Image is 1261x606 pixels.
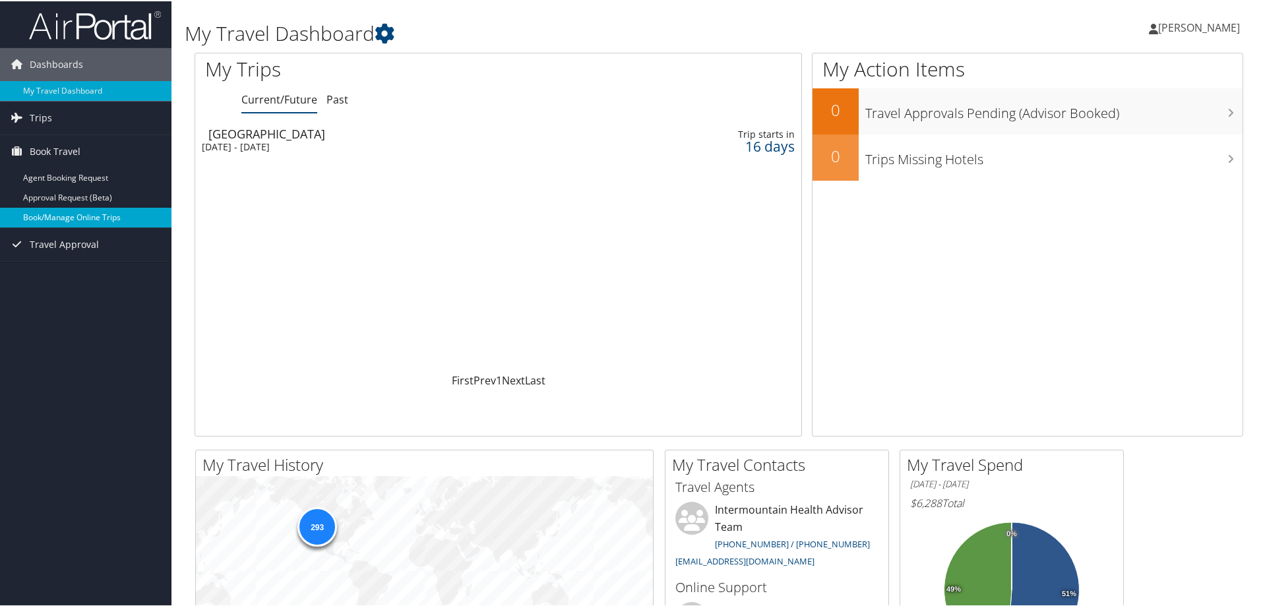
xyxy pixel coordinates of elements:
[1158,19,1240,34] span: [PERSON_NAME]
[675,577,878,595] h3: Online Support
[29,9,161,40] img: airportal-logo.png
[672,452,888,475] h2: My Travel Contacts
[241,91,317,106] a: Current/Future
[1062,589,1076,597] tspan: 51%
[185,18,897,46] h1: My Travel Dashboard
[907,452,1123,475] h2: My Travel Spend
[205,54,539,82] h1: My Trips
[910,495,1113,509] h6: Total
[663,139,795,151] div: 16 days
[1149,7,1253,46] a: [PERSON_NAME]
[669,500,885,571] li: Intermountain Health Advisor Team
[30,100,52,133] span: Trips
[813,133,1243,179] a: 0Trips Missing Hotels
[30,47,83,80] span: Dashboards
[474,372,496,386] a: Prev
[452,372,474,386] a: First
[297,506,337,545] div: 293
[525,372,545,386] a: Last
[502,372,525,386] a: Next
[813,144,859,166] h2: 0
[865,96,1243,121] h3: Travel Approvals Pending (Advisor Booked)
[30,227,99,260] span: Travel Approval
[813,54,1243,82] h1: My Action Items
[813,98,859,120] h2: 0
[202,452,653,475] h2: My Travel History
[675,477,878,495] h3: Travel Agents
[208,127,590,138] div: [GEOGRAPHIC_DATA]
[675,554,815,566] a: [EMAIL_ADDRESS][DOMAIN_NAME]
[326,91,348,106] a: Past
[946,584,961,592] tspan: 49%
[813,87,1243,133] a: 0Travel Approvals Pending (Advisor Booked)
[496,372,502,386] a: 1
[202,140,584,152] div: [DATE] - [DATE]
[715,537,870,549] a: [PHONE_NUMBER] / [PHONE_NUMBER]
[663,127,795,139] div: Trip starts in
[910,477,1113,489] h6: [DATE] - [DATE]
[1006,529,1017,537] tspan: 0%
[910,495,942,509] span: $6,288
[865,142,1243,167] h3: Trips Missing Hotels
[30,134,80,167] span: Book Travel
